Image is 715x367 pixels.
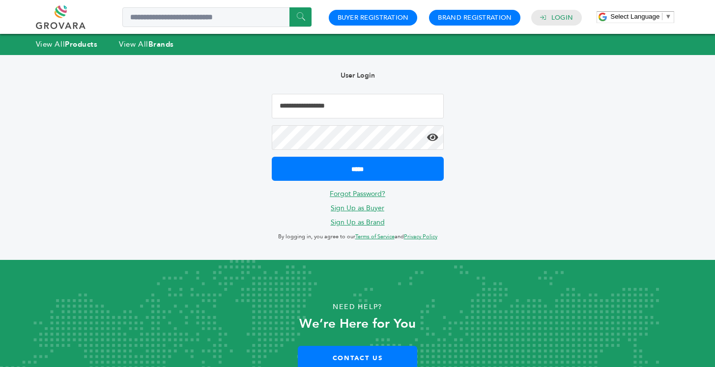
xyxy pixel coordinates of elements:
[551,13,573,22] a: Login
[341,71,375,80] b: User Login
[148,39,174,49] strong: Brands
[665,13,671,20] span: ▼
[36,300,680,314] p: Need Help?
[404,233,437,240] a: Privacy Policy
[122,7,312,27] input: Search a product or brand...
[299,315,416,333] strong: We’re Here for You
[331,218,385,227] a: Sign Up as Brand
[338,13,409,22] a: Buyer Registration
[610,13,671,20] a: Select Language​
[355,233,395,240] a: Terms of Service
[438,13,512,22] a: Brand Registration
[272,94,444,118] input: Email Address
[65,39,97,49] strong: Products
[331,203,384,213] a: Sign Up as Buyer
[36,39,98,49] a: View AllProducts
[610,13,659,20] span: Select Language
[119,39,174,49] a: View AllBrands
[272,231,444,243] p: By logging in, you agree to our and
[272,125,444,150] input: Password
[330,189,385,198] a: Forgot Password?
[662,13,662,20] span: ​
